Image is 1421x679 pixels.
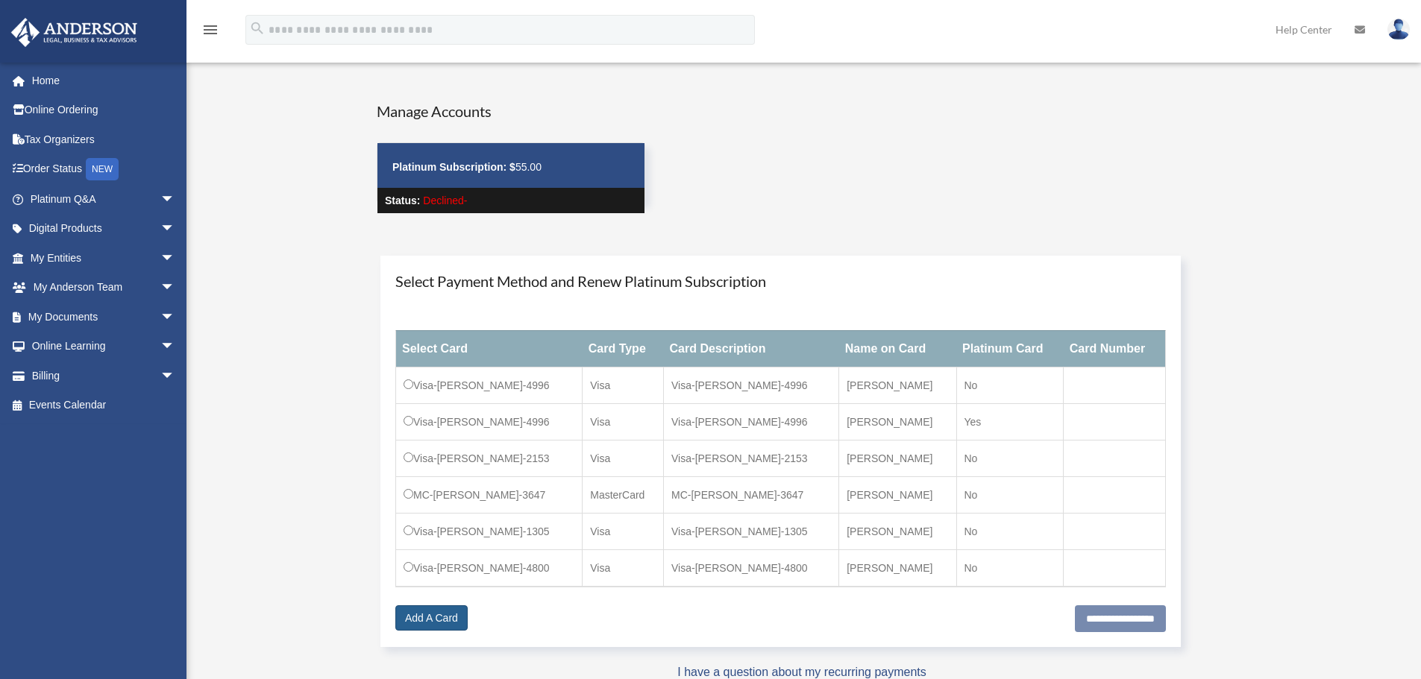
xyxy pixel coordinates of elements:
[10,66,198,95] a: Home
[377,101,645,121] h4: Manage Accounts
[396,476,583,513] td: MC-[PERSON_NAME]-3647
[839,476,956,513] td: [PERSON_NAME]
[664,513,839,549] td: Visa-[PERSON_NAME]-1305
[10,184,198,214] a: Platinum Q&Aarrow_drop_down
[10,154,198,185] a: Order StatusNEW
[956,549,1064,587] td: No
[396,330,583,367] th: Select Card
[839,330,956,367] th: Name on Card
[396,440,583,476] td: Visa-[PERSON_NAME]-2153
[583,513,664,549] td: Visa
[396,367,583,403] td: Visa-[PERSON_NAME]-4996
[160,273,190,303] span: arrow_drop_down
[677,666,926,678] a: I have a question about my recurring payments
[160,302,190,332] span: arrow_drop_down
[10,124,198,154] a: Tax Organizers
[392,158,630,177] p: 55.00
[664,440,839,476] td: Visa-[PERSON_NAME]-2153
[423,195,467,206] span: Declined-
[385,195,420,206] strong: Status:
[10,391,198,420] a: Events Calendar
[664,403,839,440] td: Visa-[PERSON_NAME]-4996
[396,403,583,440] td: Visa-[PERSON_NAME]-4996
[160,214,190,244] span: arrow_drop_down
[10,214,198,244] a: Digital Productsarrow_drop_down
[583,330,664,367] th: Card Type
[249,20,266,37] i: search
[583,476,664,513] td: MasterCard
[956,513,1064,549] td: No
[583,367,664,403] td: Visa
[664,367,839,403] td: Visa-[PERSON_NAME]-4996
[583,549,664,587] td: Visa
[86,158,119,180] div: NEW
[395,605,468,631] a: Add A Card
[839,549,956,587] td: [PERSON_NAME]
[664,476,839,513] td: MC-[PERSON_NAME]-3647
[839,440,956,476] td: [PERSON_NAME]
[10,273,198,303] a: My Anderson Teamarrow_drop_down
[160,243,190,274] span: arrow_drop_down
[10,361,198,391] a: Billingarrow_drop_down
[1064,330,1165,367] th: Card Number
[201,26,219,39] a: menu
[583,403,664,440] td: Visa
[956,476,1064,513] td: No
[956,440,1064,476] td: No
[956,367,1064,403] td: No
[839,367,956,403] td: [PERSON_NAME]
[956,403,1064,440] td: Yes
[664,549,839,587] td: Visa-[PERSON_NAME]-4800
[664,330,839,367] th: Card Description
[396,549,583,587] td: Visa-[PERSON_NAME]-4800
[160,184,190,215] span: arrow_drop_down
[10,243,198,273] a: My Entitiesarrow_drop_down
[1387,19,1410,40] img: User Pic
[10,332,198,361] a: Online Learningarrow_drop_down
[160,361,190,391] span: arrow_drop_down
[160,332,190,362] span: arrow_drop_down
[10,95,198,125] a: Online Ordering
[583,440,664,476] td: Visa
[839,513,956,549] td: [PERSON_NAME]
[7,18,142,47] img: Anderson Advisors Platinum Portal
[10,302,198,332] a: My Documentsarrow_drop_down
[396,513,583,549] td: Visa-[PERSON_NAME]-1305
[839,403,956,440] td: [PERSON_NAME]
[956,330,1064,367] th: Platinum Card
[201,21,219,39] i: menu
[395,271,1166,291] h4: Select Payment Method and Renew Platinum Subscription
[392,161,515,173] strong: Platinum Subscription: $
